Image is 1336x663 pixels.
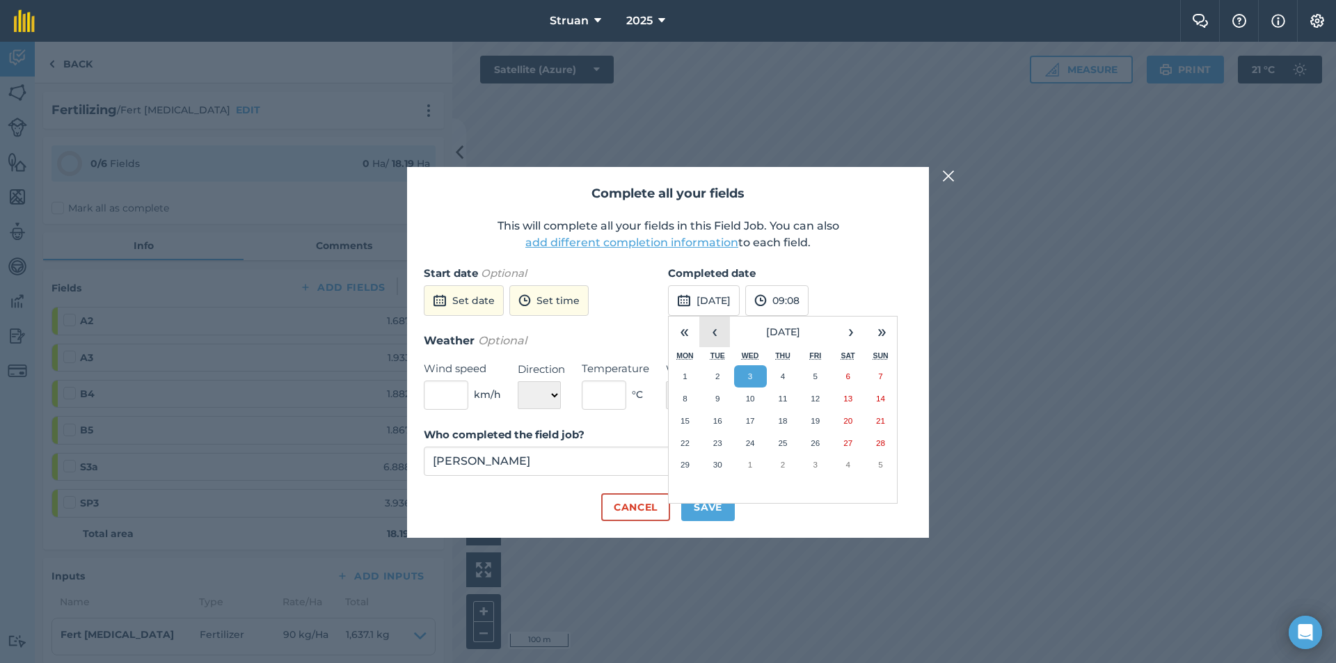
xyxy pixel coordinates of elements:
[478,334,527,347] em: Optional
[748,460,752,469] abbr: October 1, 2025
[734,388,767,410] button: September 10, 2025
[683,394,687,403] abbr: September 8, 2025
[767,365,800,388] button: September 4, 2025
[715,394,719,403] abbr: September 9, 2025
[767,432,800,454] button: September 25, 2025
[781,372,785,381] abbr: September 4, 2025
[864,365,897,388] button: September 7, 2025
[668,266,756,280] strong: Completed date
[876,438,885,447] abbr: September 28, 2025
[845,372,850,381] abbr: September 6, 2025
[433,292,447,309] img: svg+xml;base64,PD94bWwgdmVyc2lvbj0iMS4wIiBlbmNvZGluZz0idXRmLTgiPz4KPCEtLSBHZW5lcmF0b3I6IEFkb2JlIE...
[626,13,653,29] span: 2025
[742,351,759,360] abbr: Wednesday
[754,292,767,309] img: svg+xml;base64,PD94bWwgdmVyc2lvbj0iMS4wIiBlbmNvZGluZz0idXRmLTgiPz4KPCEtLSBHZW5lcmF0b3I6IEFkb2JlIE...
[746,438,755,447] abbr: September 24, 2025
[809,351,821,360] abbr: Friday
[811,394,820,403] abbr: September 12, 2025
[713,438,722,447] abbr: September 23, 2025
[701,410,734,432] button: September 16, 2025
[730,317,836,347] button: [DATE]
[813,372,818,381] abbr: September 5, 2025
[746,394,755,403] abbr: September 10, 2025
[1309,14,1326,28] img: A cog icon
[778,394,787,403] abbr: September 11, 2025
[864,410,897,432] button: September 21, 2025
[832,388,864,410] button: September 13, 2025
[550,13,589,29] span: Struan
[525,234,738,251] button: add different completion information
[669,432,701,454] button: September 22, 2025
[843,394,852,403] abbr: September 13, 2025
[748,372,752,381] abbr: September 3, 2025
[811,438,820,447] abbr: September 26, 2025
[866,317,897,347] button: »
[681,493,735,521] button: Save
[767,388,800,410] button: September 11, 2025
[864,454,897,476] button: October 5, 2025
[876,416,885,425] abbr: September 21, 2025
[669,410,701,432] button: September 15, 2025
[766,326,800,338] span: [DATE]
[683,372,687,381] abbr: September 1, 2025
[713,416,722,425] abbr: September 16, 2025
[424,360,501,377] label: Wind speed
[582,360,649,377] label: Temperature
[701,365,734,388] button: September 2, 2025
[836,317,866,347] button: ›
[676,351,694,360] abbr: Monday
[474,387,501,402] span: km/h
[699,317,730,347] button: ‹
[701,388,734,410] button: September 9, 2025
[701,454,734,476] button: September 30, 2025
[1289,616,1322,649] div: Open Intercom Messenger
[778,416,787,425] abbr: September 18, 2025
[799,365,832,388] button: September 5, 2025
[1192,14,1209,28] img: Two speech bubbles overlapping with the left bubble in the forefront
[681,438,690,447] abbr: September 22, 2025
[518,361,565,378] label: Direction
[767,410,800,432] button: September 18, 2025
[873,351,888,360] abbr: Sunday
[713,460,722,469] abbr: September 30, 2025
[481,266,527,280] em: Optional
[845,460,850,469] abbr: October 4, 2025
[669,454,701,476] button: September 29, 2025
[878,460,882,469] abbr: October 5, 2025
[811,416,820,425] abbr: September 19, 2025
[734,410,767,432] button: September 17, 2025
[878,372,882,381] abbr: September 7, 2025
[775,351,790,360] abbr: Thursday
[942,168,955,184] img: svg+xml;base64,PHN2ZyB4bWxucz0iaHR0cDovL3d3dy53My5vcmcvMjAwMC9zdmciIHdpZHRoPSIyMiIgaGVpZ2h0PSIzMC...
[832,432,864,454] button: September 27, 2025
[876,394,885,403] abbr: September 14, 2025
[745,285,809,316] button: 09:08
[832,454,864,476] button: October 4, 2025
[710,351,725,360] abbr: Tuesday
[799,432,832,454] button: September 26, 2025
[778,438,787,447] abbr: September 25, 2025
[669,365,701,388] button: September 1, 2025
[681,416,690,425] abbr: September 15, 2025
[424,184,912,204] h2: Complete all your fields
[668,285,740,316] button: [DATE]
[1231,14,1248,28] img: A question mark icon
[424,266,478,280] strong: Start date
[746,416,755,425] abbr: September 17, 2025
[843,438,852,447] abbr: September 27, 2025
[1271,13,1285,29] img: svg+xml;base64,PHN2ZyB4bWxucz0iaHR0cDovL3d3dy53My5vcmcvMjAwMC9zdmciIHdpZHRoPSIxNyIgaGVpZ2h0PSIxNy...
[509,285,589,316] button: Set time
[677,292,691,309] img: svg+xml;base64,PD94bWwgdmVyc2lvbj0iMS4wIiBlbmNvZGluZz0idXRmLTgiPz4KPCEtLSBHZW5lcmF0b3I6IEFkb2JlIE...
[734,365,767,388] button: September 3, 2025
[669,317,699,347] button: «
[669,388,701,410] button: September 8, 2025
[424,428,584,441] strong: Who completed the field job?
[781,460,785,469] abbr: October 2, 2025
[813,460,818,469] abbr: October 3, 2025
[518,292,531,309] img: svg+xml;base64,PD94bWwgdmVyc2lvbj0iMS4wIiBlbmNvZGluZz0idXRmLTgiPz4KPCEtLSBHZW5lcmF0b3I6IEFkb2JlIE...
[799,454,832,476] button: October 3, 2025
[864,388,897,410] button: September 14, 2025
[715,372,719,381] abbr: September 2, 2025
[666,361,735,378] label: Weather
[681,460,690,469] abbr: September 29, 2025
